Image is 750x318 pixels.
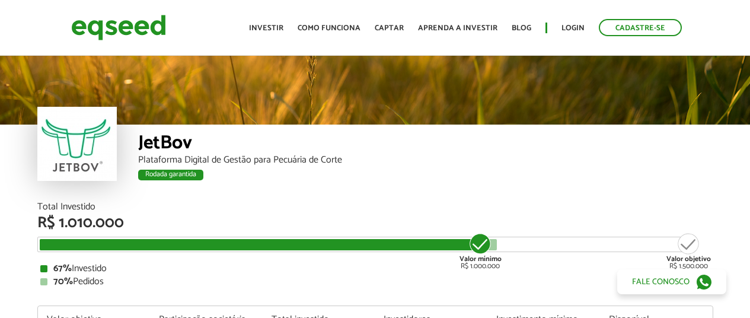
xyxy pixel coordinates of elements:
div: JetBov [138,133,713,155]
a: Fale conosco [617,269,726,294]
strong: Valor mínimo [459,253,502,265]
div: Pedidos [40,277,710,287]
div: R$ 1.500.000 [666,232,711,270]
div: Rodada garantida [138,170,203,180]
img: EqSeed [71,12,166,43]
div: R$ 1.010.000 [37,215,713,231]
strong: Valor objetivo [666,253,711,265]
a: Cadastre-se [599,19,682,36]
a: Captar [375,24,404,32]
a: Login [561,24,585,32]
a: Aprenda a investir [418,24,497,32]
div: R$ 1.000.000 [458,232,503,270]
a: Investir [249,24,283,32]
strong: 70% [53,274,73,290]
a: Como funciona [298,24,360,32]
a: Blog [512,24,531,32]
strong: 67% [53,260,72,276]
div: Plataforma Digital de Gestão para Pecuária de Corte [138,155,713,165]
div: Total Investido [37,202,713,212]
div: Investido [40,264,710,274]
